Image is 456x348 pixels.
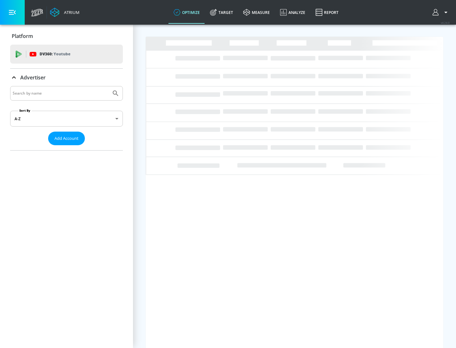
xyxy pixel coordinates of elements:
a: Report [310,1,344,24]
input: Search by name [13,89,109,97]
p: Advertiser [20,74,46,81]
nav: list of Advertiser [10,145,123,150]
p: Platform [12,33,33,40]
label: Sort By [18,109,32,113]
div: DV360: Youtube [10,45,123,64]
p: Youtube [54,51,70,57]
a: Atrium [50,8,79,17]
button: Add Account [48,132,85,145]
div: Platform [10,27,123,45]
p: DV360: [40,51,70,58]
div: A-Z [10,111,123,127]
span: Add Account [54,135,79,142]
a: optimize [168,1,205,24]
span: v 4.24.0 [441,21,450,24]
a: Analyze [275,1,310,24]
div: Atrium [61,9,79,15]
div: Advertiser [10,86,123,150]
a: measure [238,1,275,24]
a: Target [205,1,238,24]
div: Advertiser [10,69,123,86]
